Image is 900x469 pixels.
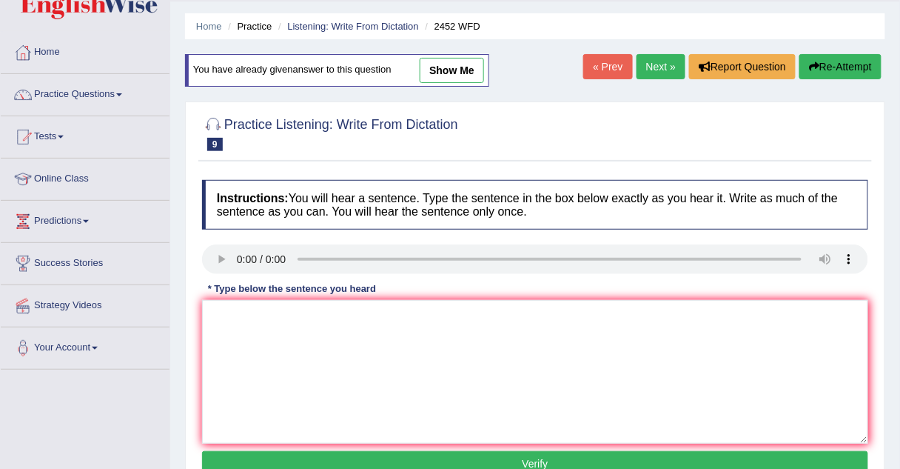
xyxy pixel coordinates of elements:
[185,54,489,87] div: You have already given answer to this question
[1,32,169,69] a: Home
[207,138,223,151] span: 9
[689,54,796,79] button: Report Question
[1,285,169,322] a: Strategy Videos
[583,54,632,79] a: « Prev
[1,243,169,280] a: Success Stories
[637,54,685,79] a: Next »
[1,201,169,238] a: Predictions
[1,327,169,365] a: Your Account
[202,282,382,296] div: * Type below the sentence you heard
[1,116,169,153] a: Tests
[287,21,419,32] a: Listening: Write From Dictation
[196,21,222,32] a: Home
[202,180,868,230] h4: You will hear a sentence. Type the sentence in the box below exactly as you hear it. Write as muc...
[1,159,169,196] a: Online Class
[799,54,881,79] button: Re-Attempt
[422,19,480,33] li: 2452 WFD
[420,58,484,83] a: show me
[202,114,458,151] h2: Practice Listening: Write From Dictation
[217,192,289,204] b: Instructions:
[224,19,272,33] li: Practice
[1,74,169,111] a: Practice Questions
